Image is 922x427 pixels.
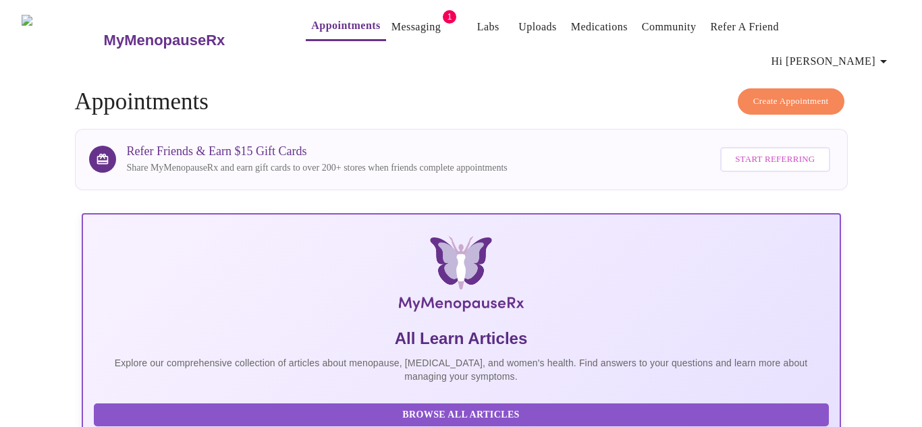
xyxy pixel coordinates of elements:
[306,12,385,41] button: Appointments
[386,13,446,40] button: Messaging
[207,236,714,317] img: MyMenopauseRx Logo
[127,144,508,159] h3: Refer Friends & Earn $15 Gift Cards
[705,13,784,40] button: Refer a Friend
[22,15,102,65] img: MyMenopauseRx Logo
[766,48,897,75] button: Hi [PERSON_NAME]
[738,88,844,115] button: Create Appointment
[710,18,779,36] a: Refer a Friend
[717,140,833,179] a: Start Referring
[753,94,829,109] span: Create Appointment
[735,152,815,167] span: Start Referring
[720,147,830,172] button: Start Referring
[636,13,702,40] button: Community
[102,17,279,64] a: MyMenopauseRx
[566,13,633,40] button: Medications
[571,18,628,36] a: Medications
[642,18,697,36] a: Community
[771,52,892,71] span: Hi [PERSON_NAME]
[94,356,829,383] p: Explore our comprehensive collection of articles about menopause, [MEDICAL_DATA], and women's hea...
[513,13,562,40] button: Uploads
[466,13,510,40] button: Labs
[477,18,499,36] a: Labs
[94,328,829,349] h5: All Learn Articles
[127,161,508,175] p: Share MyMenopauseRx and earn gift cards to over 200+ stores when friends complete appointments
[518,18,557,36] a: Uploads
[443,10,456,24] span: 1
[104,32,225,49] h3: MyMenopauseRx
[94,403,829,427] button: Browse All Articles
[311,16,380,35] a: Appointments
[107,407,815,424] span: Browse All Articles
[75,88,848,115] h4: Appointments
[94,408,832,420] a: Browse All Articles
[391,18,441,36] a: Messaging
